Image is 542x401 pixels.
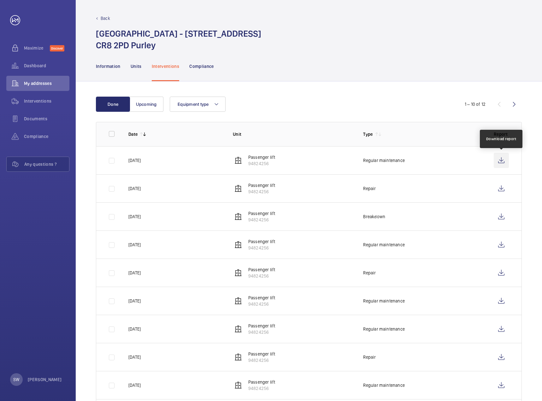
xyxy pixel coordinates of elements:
[234,157,242,164] img: elevator.svg
[234,325,242,333] img: elevator.svg
[50,45,64,51] span: Discover
[363,213,385,220] p: Breakdown
[128,298,141,304] p: [DATE]
[248,160,275,167] p: 94824256
[24,133,69,140] span: Compliance
[363,185,376,192] p: Repair
[24,161,69,167] span: Any questions ?
[128,131,138,137] p: Date
[234,269,242,277] img: elevator.svg
[24,98,69,104] span: Interventions
[24,80,69,87] span: My addresses
[248,189,275,195] p: 94824256
[248,357,275,363] p: 94824256
[248,329,275,335] p: 94824256
[248,385,275,392] p: 94824256
[248,266,275,273] p: Passenger lift
[363,157,404,164] p: Regular maintenance
[24,63,69,69] span: Dashboard
[248,182,275,189] p: Passenger lift
[248,301,275,307] p: 94824256
[248,238,275,245] p: Passenger lift
[363,354,376,360] p: Repair
[152,63,180,69] p: Interventions
[101,15,110,21] p: Back
[128,270,141,276] p: [DATE]
[465,101,486,107] div: 1 – 10 of 12
[363,326,404,332] p: Regular maintenance
[248,217,275,223] p: 94824256
[363,382,404,388] p: Regular maintenance
[128,213,141,220] p: [DATE]
[486,136,516,142] div: Download report
[96,28,261,51] h1: [GEOGRAPHIC_DATA] - [STREET_ADDRESS] CR8 2PD Purley
[248,245,275,251] p: 94824256
[363,298,404,304] p: Regular maintenance
[170,97,226,112] button: Equipment type
[248,154,275,160] p: Passenger lift
[96,97,130,112] button: Done
[248,379,275,385] p: Passenger lift
[234,185,242,192] img: elevator.svg
[248,323,275,329] p: Passenger lift
[131,63,142,69] p: Units
[128,185,141,192] p: [DATE]
[129,97,163,112] button: Upcoming
[178,102,209,107] span: Equipment type
[248,210,275,217] p: Passenger lift
[248,295,275,301] p: Passenger lift
[248,351,275,357] p: Passenger lift
[128,354,141,360] p: [DATE]
[363,242,404,248] p: Regular maintenance
[234,297,242,305] img: elevator.svg
[24,45,50,51] span: Maximize
[13,376,19,383] p: SW
[128,157,141,164] p: [DATE]
[128,242,141,248] p: [DATE]
[248,273,275,279] p: 94824256
[234,353,242,361] img: elevator.svg
[233,131,353,137] p: Unit
[128,326,141,332] p: [DATE]
[234,381,242,389] img: elevator.svg
[24,116,69,122] span: Documents
[28,376,62,383] p: [PERSON_NAME]
[363,131,373,137] p: Type
[189,63,214,69] p: Compliance
[96,63,121,69] p: Information
[234,213,242,220] img: elevator.svg
[234,241,242,248] img: elevator.svg
[363,270,376,276] p: Repair
[128,382,141,388] p: [DATE]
